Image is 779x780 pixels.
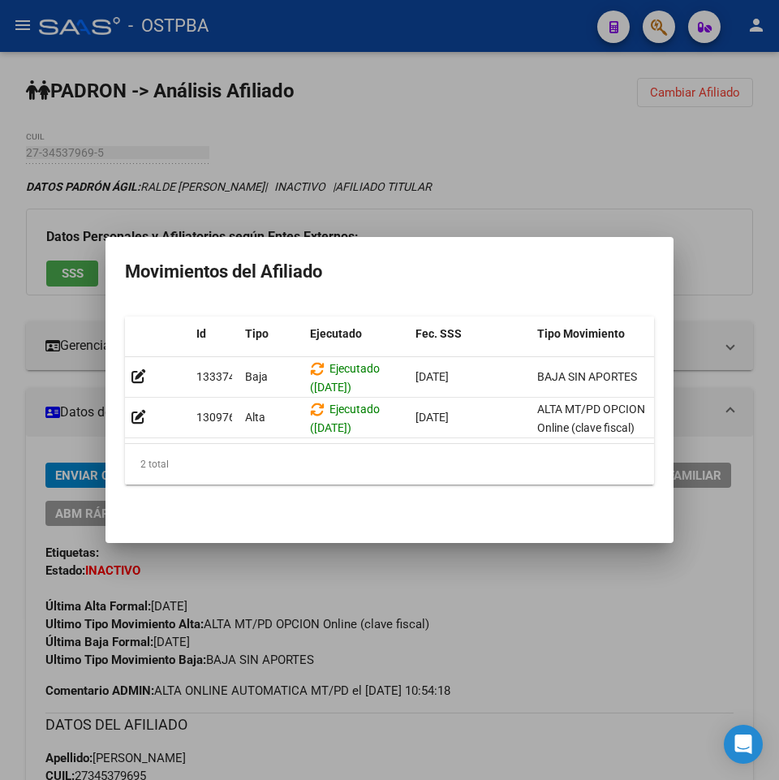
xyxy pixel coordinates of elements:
[245,411,265,424] span: Alta
[310,327,362,340] span: Ejecutado
[415,411,449,424] span: [DATE]
[303,317,409,351] datatable-header-cell: Ejecutado
[245,327,269,340] span: Tipo
[245,370,268,383] span: Baja
[196,370,235,383] span: 133374
[310,403,380,434] span: Ejecutado ([DATE])
[409,317,531,351] datatable-header-cell: Fec. SSS
[537,370,637,383] span: BAJA SIN APORTES
[415,370,449,383] span: [DATE]
[196,327,206,340] span: Id
[196,411,235,424] span: 130976
[125,444,654,485] div: 2 total
[537,327,625,340] span: Tipo Movimiento
[310,362,380,394] span: Ejecutado ([DATE])
[125,256,654,287] h2: Movimientos del Afiliado
[239,317,303,351] datatable-header-cell: Tipo
[537,403,645,434] span: ALTA MT/PD OPCION Online (clave fiscal)
[531,317,677,351] datatable-header-cell: Tipo Movimiento
[190,317,239,351] datatable-header-cell: Id
[415,327,462,340] span: Fec. SSS
[724,725,763,764] div: Open Intercom Messenger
